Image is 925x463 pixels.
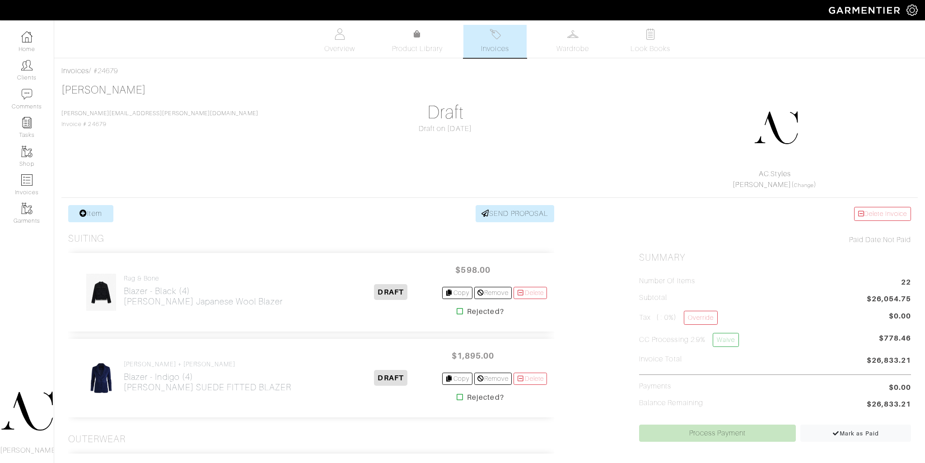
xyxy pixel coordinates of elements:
img: basicinfo-40fd8af6dae0f16599ec9e87c0ef1c0a1fdea2edbe929e3d69a839185d80c458.svg [334,28,346,40]
span: DRAFT [374,370,407,386]
h5: Number of Items [639,277,695,285]
a: Invoices [61,67,89,75]
strong: Rejected? [467,392,504,403]
a: [PERSON_NAME] + [PERSON_NAME] Blazer - Indigo (4)[PERSON_NAME] SUEDE FITTED BLAZER [124,360,291,393]
h4: rag & bone [124,275,283,282]
a: [PERSON_NAME] [733,181,791,189]
h5: Balance Remaining [639,399,703,407]
h5: Subtotal [639,294,667,302]
a: Mark as Paid [800,425,911,442]
img: clients-icon-6bae9207a08558b7cb47a8932f037763ab4055f8c8b6bfacd5dc20c3e0201464.png [21,60,33,71]
h2: Blazer - Black (4) [PERSON_NAME] Japanese Wool Blazer [124,286,283,307]
span: Look Books [631,43,671,54]
a: Look Books [619,25,682,58]
span: Invoice # 24679 [61,110,258,127]
h3: Suiting [68,233,104,244]
a: Delete Invoice [854,207,911,221]
a: [PERSON_NAME] [61,84,146,96]
h1: Draft [309,102,581,123]
a: Overview [308,25,371,58]
span: $0.00 [889,382,911,393]
h2: Summary [639,252,911,263]
a: Override [684,311,718,325]
a: Product Library [386,29,449,54]
a: rag & bone Blazer - Black (4)[PERSON_NAME] Japanese Wool Blazer [124,275,283,307]
strong: Rejected? [467,306,504,317]
span: DRAFT [374,284,407,300]
span: $778.46 [879,333,911,351]
div: Not Paid [639,234,911,245]
h5: Payments [639,382,671,391]
h5: Tax ( : 0%) [639,311,718,325]
span: 22 [901,277,911,289]
a: Item [68,205,113,222]
img: garments-icon-b7da505a4dc4fd61783c78ac3ca0ef83fa9d6f193b1c9dc38574b1d14d53ca28.png [21,203,33,214]
span: $26,833.21 [867,355,911,367]
img: gear-icon-white-bd11855cb880d31180b6d7d6211b90ccbf57a29d726f0c71d8c61bd08dd39cc2.png [906,5,918,16]
a: Wardrobe [541,25,604,58]
a: Waive [713,333,739,347]
a: Remove [474,373,512,385]
img: comment-icon-a0a6a9ef722e966f86d9cbdc48e553b5cf19dbc54f86b18d962a5391bc8f6eb6.png [21,89,33,100]
a: AC.Styles [759,170,790,178]
img: ppe1rRzddrn4keT7C3TMTxEw [87,359,115,397]
span: $26,833.21 [867,399,911,411]
h3: Outerwear [68,434,126,445]
h2: Blazer - Indigo (4) [PERSON_NAME] SUEDE FITTED BLAZER [124,372,291,393]
a: Copy [442,373,472,385]
span: Mark as Paid [832,430,879,437]
img: reminder-icon-8004d30b9f0a5d33ae49ab947aed9ed385cf756f9e5892f1edd6e32f2345188e.png [21,117,33,128]
span: Wardrobe [556,43,589,54]
img: wardrobe-487a4870c1b7c33e795ec22d11cfc2ed9d08956e64fb3008fe2437562e282088.svg [567,28,579,40]
img: orders-icon-0abe47150d42831381b5fb84f609e132dff9fe21cb692f30cb5eec754e2cba89.png [21,174,33,186]
span: $26,054.75 [867,294,911,306]
a: [PERSON_NAME][EMAIL_ADDRESS][PERSON_NAME][DOMAIN_NAME] [61,110,258,117]
span: $0.00 [889,311,911,322]
img: garmentier-logo-header-white-b43fb05a5012e4ada735d5af1a66efaba907eab6374d6393d1fbf88cb4ef424d.png [824,2,906,18]
div: Draft on [DATE] [309,123,581,134]
img: DupYt8CPKc6sZyAt3svX5Z74.png [753,105,799,150]
a: Delete [514,287,547,299]
span: Overview [324,43,355,54]
img: 9ZNoV6erVnaTD9X1wb9YDLyw [86,273,117,311]
span: Paid Date: [849,236,883,244]
h4: [PERSON_NAME] + [PERSON_NAME] [124,360,291,368]
a: Remove [474,287,512,299]
div: / #24679 [61,65,918,76]
a: Delete [514,373,547,385]
span: $598.00 [446,260,500,280]
span: Product Library [392,43,443,54]
img: todo-9ac3debb85659649dc8f770b8b6100bb5dab4b48dedcbae339e5042a72dfd3cc.svg [645,28,656,40]
a: SEND PROPOSAL [476,205,554,222]
span: $1,895.00 [446,346,500,365]
div: ( ) [643,168,907,190]
span: Invoices [481,43,509,54]
img: garments-icon-b7da505a4dc4fd61783c78ac3ca0ef83fa9d6f193b1c9dc38574b1d14d53ca28.png [21,146,33,157]
h5: CC Processing 2.9% [639,333,739,347]
img: orders-27d20c2124de7fd6de4e0e44c1d41de31381a507db9b33961299e4e07d508b8c.svg [490,28,501,40]
a: Copy [442,287,472,299]
img: dashboard-icon-dbcd8f5a0b271acd01030246c82b418ddd0df26cd7fceb0bd07c9910d44c42f6.png [21,31,33,42]
h5: Invoice Total [639,355,682,364]
a: Invoices [463,25,527,58]
a: Process Payment [639,425,796,442]
a: Change [794,182,814,188]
